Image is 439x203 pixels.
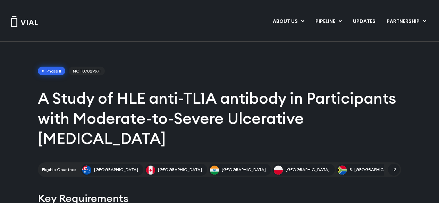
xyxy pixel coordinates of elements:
[388,164,400,176] span: +2
[267,16,310,27] a: ABOUT USMenu Toggle
[349,167,398,173] span: S. [GEOGRAPHIC_DATA]
[286,167,330,173] span: [GEOGRAPHIC_DATA]
[38,88,401,149] h1: A Study of HLE anti-TL1A antibody in Participants with Moderate-to-Severe Ulcerative [MEDICAL_DATA]
[347,16,381,27] a: UPDATES
[381,16,432,27] a: PARTNERSHIPMenu Toggle
[274,166,283,175] img: Poland
[69,67,105,76] span: NCT07029971
[158,167,202,173] span: [GEOGRAPHIC_DATA]
[82,166,91,175] img: Australia
[146,166,155,175] img: Canada
[42,167,76,173] h2: Eligible Countries
[38,67,65,76] span: Phase II
[210,166,219,175] img: India
[338,166,347,175] img: S. Africa
[310,16,347,27] a: PIPELINEMenu Toggle
[94,167,138,173] span: [GEOGRAPHIC_DATA]
[222,167,266,173] span: [GEOGRAPHIC_DATA]
[10,16,38,27] img: Vial Logo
